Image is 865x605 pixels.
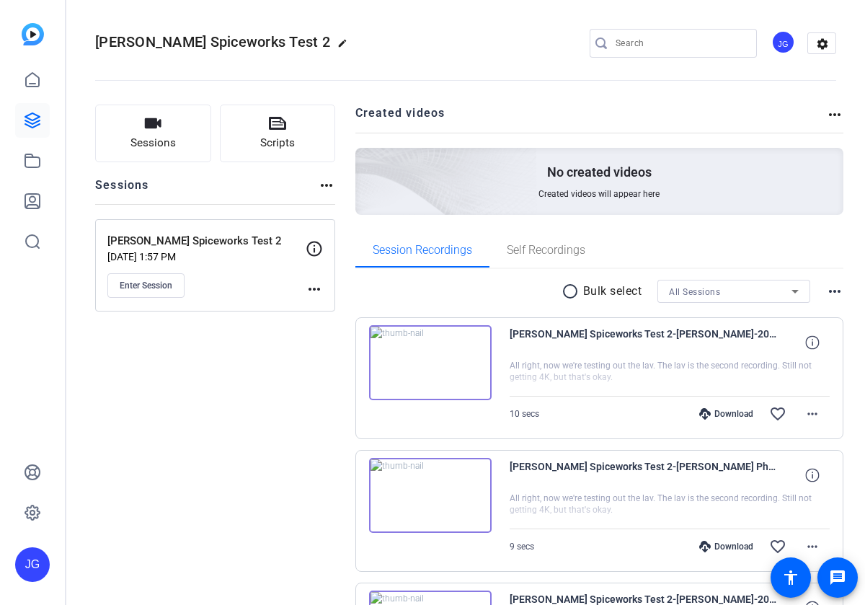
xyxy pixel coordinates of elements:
img: thumb-nail [369,325,492,400]
ngx-avatar: Jeff Grettler [771,30,797,56]
span: Self Recordings [507,244,585,256]
span: Scripts [260,135,295,151]
h2: Sessions [95,177,149,204]
mat-icon: message [829,569,846,586]
img: Creted videos background [194,5,538,318]
img: blue-gradient.svg [22,23,44,45]
span: 9 secs [510,542,534,552]
mat-icon: more_horiz [826,283,843,300]
span: Sessions [130,135,176,151]
p: No created videos [547,164,652,181]
div: Download [692,408,760,420]
span: [PERSON_NAME] Spiceworks Test 2 [95,33,330,50]
mat-icon: accessibility [782,569,799,586]
mat-icon: more_horiz [804,538,821,555]
button: Sessions [95,105,211,162]
div: JG [15,547,50,582]
mat-icon: more_horiz [804,405,821,423]
button: Enter Session [107,273,185,298]
span: Session Recordings [373,244,472,256]
mat-icon: edit [337,38,355,56]
div: Download [692,541,760,552]
mat-icon: more_horiz [318,177,335,194]
h2: Created videos [355,105,827,133]
span: All Sessions [669,287,720,297]
mat-icon: more_horiz [306,281,323,298]
mat-icon: favorite_border [769,405,786,423]
p: Bulk select [583,283,642,300]
span: Enter Session [120,280,172,291]
span: [PERSON_NAME] Spiceworks Test 2-[PERSON_NAME] Phone1-2025-04-09-21-21-38-502-0 [510,458,776,493]
mat-icon: more_horiz [826,106,843,123]
button: Scripts [220,105,336,162]
span: Created videos will appear here [538,188,660,200]
div: JG [771,30,795,54]
p: [DATE] 1:57 PM [107,251,306,262]
mat-icon: radio_button_unchecked [562,283,583,300]
p: [PERSON_NAME] Spiceworks Test 2 [107,233,306,249]
span: [PERSON_NAME] Spiceworks Test 2-[PERSON_NAME]-2025-04-09-21-21-38-502-1 [510,325,776,360]
span: 10 secs [510,409,539,419]
mat-icon: favorite_border [769,538,786,555]
input: Search [616,35,745,52]
img: thumb-nail [369,458,492,533]
mat-icon: settings [808,33,837,55]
